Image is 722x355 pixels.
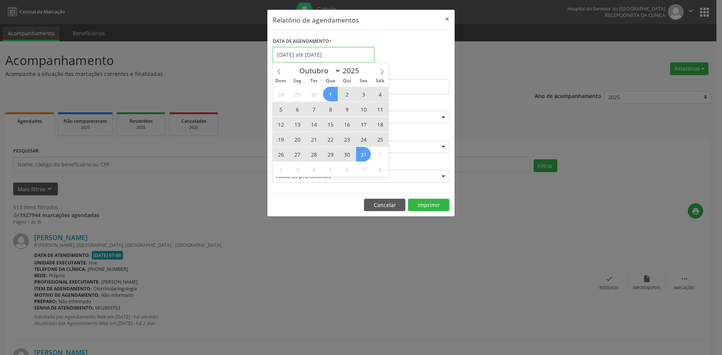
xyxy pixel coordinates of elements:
[356,162,371,177] span: Novembro 7, 2025
[356,117,371,131] span: Outubro 17, 2025
[273,15,359,25] h5: Relatório de agendamentos
[363,79,449,94] input: Selecione o horário final
[373,87,387,101] span: Outubro 4, 2025
[323,147,338,162] span: Outubro 29, 2025
[341,66,366,76] input: Year
[356,87,371,101] span: Outubro 3, 2025
[273,36,332,47] label: DATA DE AGENDAMENTO
[373,162,387,177] span: Novembro 8, 2025
[356,102,371,116] span: Outubro 10, 2025
[323,87,338,101] span: Outubro 1, 2025
[363,68,449,79] label: ATÉ
[306,162,321,177] span: Novembro 4, 2025
[306,79,322,83] span: Ter
[273,132,288,147] span: Outubro 19, 2025
[323,162,338,177] span: Novembro 5, 2025
[372,79,388,83] span: Sáb
[356,132,371,147] span: Outubro 24, 2025
[273,79,289,83] span: Dom
[340,117,354,131] span: Outubro 16, 2025
[340,87,354,101] span: Outubro 2, 2025
[273,87,288,101] span: Setembro 28, 2025
[322,79,339,83] span: Qua
[355,79,372,83] span: Sex
[440,10,455,28] button: Close
[306,132,321,147] span: Outubro 21, 2025
[273,117,288,131] span: Outubro 12, 2025
[339,79,355,83] span: Qui
[290,87,305,101] span: Setembro 29, 2025
[273,102,288,116] span: Outubro 5, 2025
[340,147,354,162] span: Outubro 30, 2025
[273,47,374,62] input: Selecione uma data ou intervalo
[306,102,321,116] span: Outubro 7, 2025
[356,147,371,162] span: Outubro 31, 2025
[340,162,354,177] span: Novembro 6, 2025
[340,102,354,116] span: Outubro 9, 2025
[373,102,387,116] span: Outubro 11, 2025
[323,117,338,131] span: Outubro 15, 2025
[373,147,387,162] span: Novembro 1, 2025
[290,132,305,147] span: Outubro 20, 2025
[290,117,305,131] span: Outubro 13, 2025
[290,102,305,116] span: Outubro 6, 2025
[289,79,306,83] span: Seg
[296,65,341,76] select: Month
[273,147,288,162] span: Outubro 26, 2025
[408,199,449,211] button: Imprimir
[373,132,387,147] span: Outubro 25, 2025
[373,117,387,131] span: Outubro 18, 2025
[340,132,354,147] span: Outubro 23, 2025
[273,162,288,177] span: Novembro 2, 2025
[306,87,321,101] span: Setembro 30, 2025
[306,117,321,131] span: Outubro 14, 2025
[323,132,338,147] span: Outubro 22, 2025
[290,162,305,177] span: Novembro 3, 2025
[290,147,305,162] span: Outubro 27, 2025
[364,199,405,211] button: Cancelar
[323,102,338,116] span: Outubro 8, 2025
[306,147,321,162] span: Outubro 28, 2025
